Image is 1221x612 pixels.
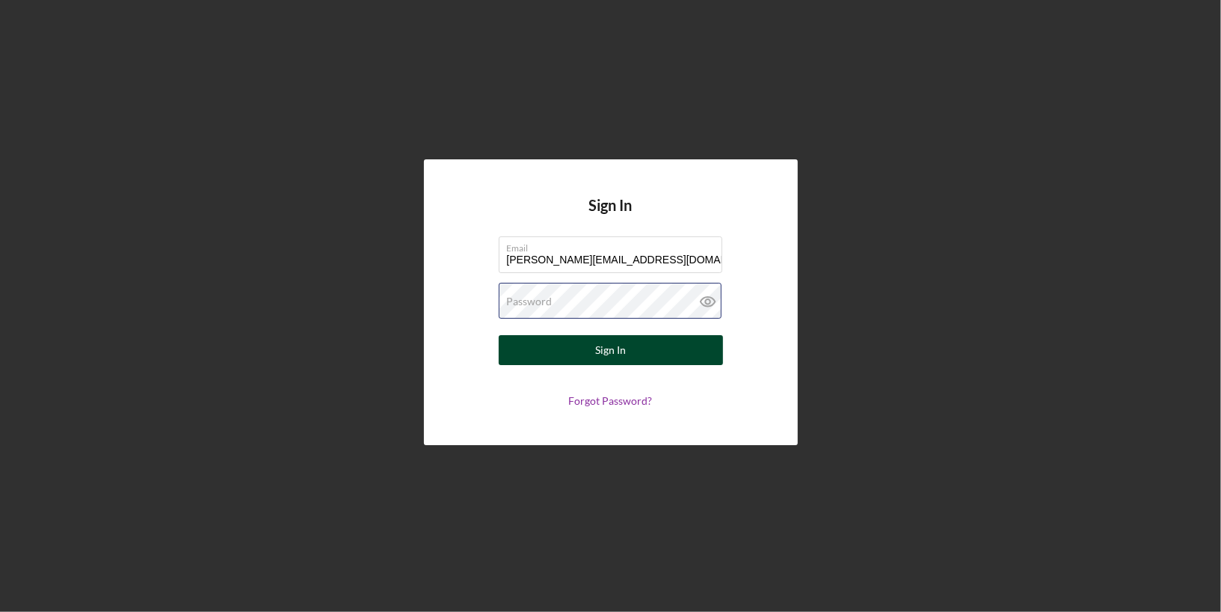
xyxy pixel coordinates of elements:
h4: Sign In [589,197,633,236]
button: Sign In [499,335,723,365]
label: Email [507,237,722,254]
div: Sign In [595,335,626,365]
a: Forgot Password? [569,394,653,407]
label: Password [507,296,553,307]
